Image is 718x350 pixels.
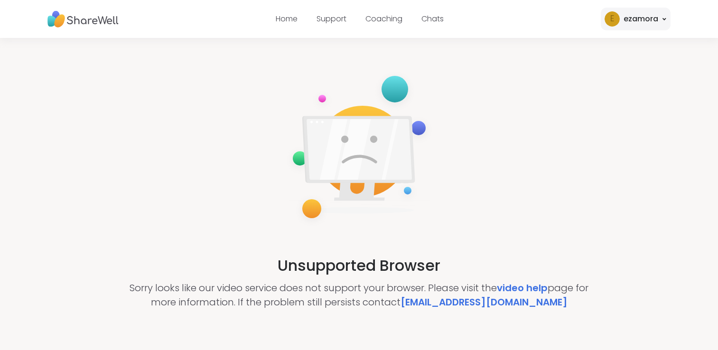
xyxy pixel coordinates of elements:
p: Sorry looks like our video service does not support your browser. Please visit the page for more ... [120,281,598,309]
a: Support [317,13,346,24]
div: ezamora [624,13,658,25]
a: [EMAIL_ADDRESS][DOMAIN_NAME] [401,295,568,309]
h2: Unsupported Browser [278,254,440,277]
img: ShareWell Nav Logo [47,6,119,32]
a: Home [276,13,298,24]
span: e [610,13,614,25]
a: Coaching [365,13,402,24]
a: Chats [421,13,444,24]
img: not-supported [285,70,433,228]
a: video help [497,281,548,295]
